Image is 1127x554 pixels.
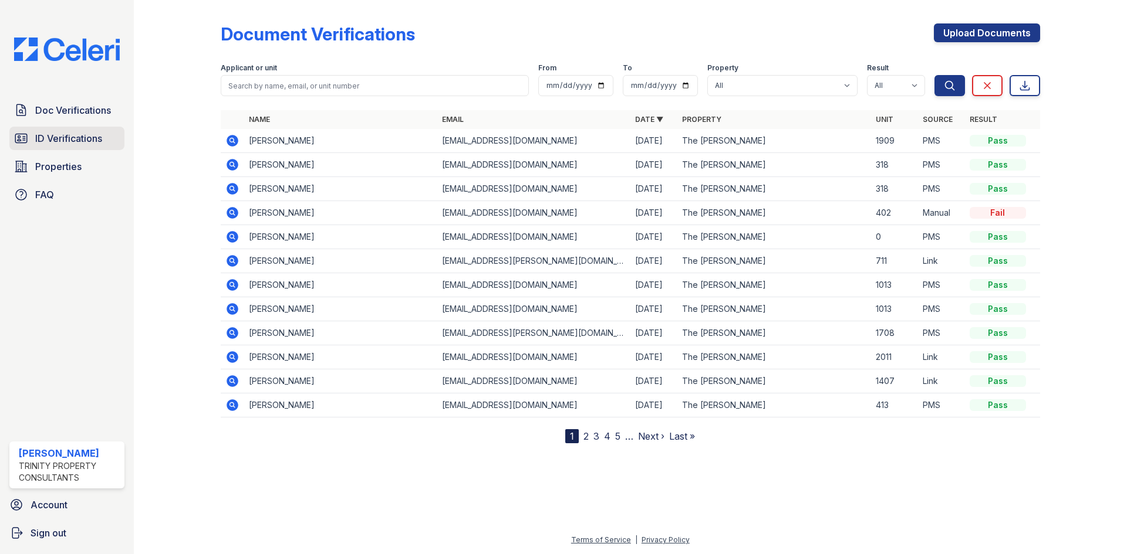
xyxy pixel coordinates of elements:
a: 2 [583,430,589,442]
div: Pass [970,159,1026,171]
td: [PERSON_NAME] [244,345,437,369]
span: Properties [35,159,82,174]
td: The [PERSON_NAME] [677,393,870,417]
td: [DATE] [630,345,677,369]
td: PMS [918,129,965,153]
td: [PERSON_NAME] [244,393,437,417]
div: Pass [970,351,1026,363]
td: The [PERSON_NAME] [677,369,870,393]
td: The [PERSON_NAME] [677,273,870,297]
a: ID Verifications [9,127,124,150]
td: 402 [871,201,918,225]
span: Doc Verifications [35,103,111,117]
td: PMS [918,225,965,249]
td: [DATE] [630,129,677,153]
td: The [PERSON_NAME] [677,129,870,153]
td: [DATE] [630,393,677,417]
td: 2011 [871,345,918,369]
td: [DATE] [630,273,677,297]
td: PMS [918,297,965,321]
td: Link [918,345,965,369]
td: 413 [871,393,918,417]
td: PMS [918,393,965,417]
td: [DATE] [630,225,677,249]
label: Property [707,63,738,73]
label: Applicant or unit [221,63,277,73]
td: Link [918,249,965,273]
div: [PERSON_NAME] [19,446,120,460]
div: Pass [970,375,1026,387]
td: PMS [918,273,965,297]
td: PMS [918,153,965,177]
td: The [PERSON_NAME] [677,345,870,369]
div: Document Verifications [221,23,415,45]
td: [EMAIL_ADDRESS][DOMAIN_NAME] [437,201,630,225]
td: [DATE] [630,201,677,225]
div: Pass [970,399,1026,411]
a: Privacy Policy [642,535,690,544]
td: The [PERSON_NAME] [677,153,870,177]
td: The [PERSON_NAME] [677,321,870,345]
img: CE_Logo_Blue-a8612792a0a2168367f1c8372b55b34899dd931a85d93a1a3d3e32e68fde9ad4.png [5,38,129,61]
td: The [PERSON_NAME] [677,297,870,321]
td: 318 [871,153,918,177]
div: Pass [970,327,1026,339]
label: From [538,63,556,73]
a: Email [442,115,464,124]
div: Pass [970,279,1026,291]
span: … [625,429,633,443]
a: 5 [615,430,620,442]
a: Last » [669,430,695,442]
div: 1 [565,429,579,443]
td: [PERSON_NAME] [244,129,437,153]
div: Pass [970,135,1026,147]
td: [DATE] [630,321,677,345]
div: Pass [970,231,1026,243]
td: [DATE] [630,177,677,201]
a: Result [970,115,997,124]
td: [PERSON_NAME] [244,201,437,225]
td: [PERSON_NAME] [244,297,437,321]
a: FAQ [9,183,124,206]
label: Result [867,63,889,73]
a: Unit [876,115,893,124]
span: Sign out [31,526,66,540]
a: Property [682,115,721,124]
span: Account [31,498,68,512]
td: 1407 [871,369,918,393]
td: [PERSON_NAME] [244,369,437,393]
td: [EMAIL_ADDRESS][DOMAIN_NAME] [437,345,630,369]
span: ID Verifications [35,131,102,145]
td: [EMAIL_ADDRESS][DOMAIN_NAME] [437,369,630,393]
td: [DATE] [630,297,677,321]
td: [EMAIL_ADDRESS][PERSON_NAME][DOMAIN_NAME] [437,321,630,345]
td: [PERSON_NAME] [244,249,437,273]
td: [EMAIL_ADDRESS][DOMAIN_NAME] [437,153,630,177]
td: [DATE] [630,153,677,177]
a: Properties [9,155,124,178]
td: PMS [918,177,965,201]
label: To [623,63,632,73]
div: Pass [970,303,1026,315]
a: Sign out [5,521,129,545]
a: 4 [604,430,610,442]
div: Trinity Property Consultants [19,460,120,484]
td: [DATE] [630,249,677,273]
td: 318 [871,177,918,201]
div: Pass [970,255,1026,267]
td: The [PERSON_NAME] [677,177,870,201]
span: FAQ [35,188,54,202]
td: The [PERSON_NAME] [677,249,870,273]
a: Name [249,115,270,124]
td: 0 [871,225,918,249]
td: [EMAIL_ADDRESS][DOMAIN_NAME] [437,177,630,201]
a: Doc Verifications [9,98,124,122]
td: The [PERSON_NAME] [677,201,870,225]
td: [EMAIL_ADDRESS][DOMAIN_NAME] [437,297,630,321]
div: Fail [970,207,1026,219]
td: 711 [871,249,918,273]
td: [PERSON_NAME] [244,177,437,201]
a: Next › [638,430,664,442]
a: Account [5,493,129,516]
